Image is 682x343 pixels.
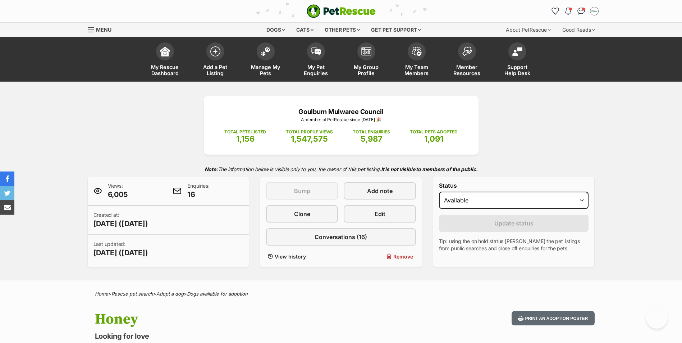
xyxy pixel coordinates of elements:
span: Remove [393,253,413,260]
p: A member of PetRescue since [DATE] 🎉 [215,116,468,123]
div: Get pet support [366,23,426,37]
ul: Account quick links [550,5,600,17]
img: help-desk-icon-fdf02630f3aa405de69fd3d07c3f3aa587a6932b1a1747fa1d2bba05be0121f9.svg [512,47,522,56]
span: [DATE] ([DATE]) [93,219,148,229]
span: Conversations (16) [315,233,367,241]
img: chat-41dd97257d64d25036548639549fe6c8038ab92f7586957e7f3b1b290dea8141.svg [577,8,585,15]
div: Dogs [261,23,290,37]
span: View history [275,253,306,260]
span: Bump [294,187,310,195]
span: Clone [294,210,310,218]
a: View history [266,251,338,262]
span: Menu [96,27,111,33]
img: pet-enquiries-icon-7e3ad2cf08bfb03b45e93fb7055b45f3efa6380592205ae92323e6603595dc1f.svg [311,47,321,55]
img: Adam Skelly profile pic [591,8,598,15]
a: Conversations (16) [266,228,416,246]
p: Enquiries: [187,182,209,200]
p: Created at: [93,211,148,229]
a: Support Help Desk [492,39,543,82]
label: Status [439,182,589,189]
p: TOTAL PETS ADOPTED [410,129,458,135]
span: [DATE] ([DATE]) [93,248,148,258]
span: My Group Profile [350,64,383,76]
span: Member Resources [451,64,483,76]
span: 6,005 [108,189,128,200]
p: Views: [108,182,128,200]
span: 1,156 [236,134,255,143]
span: 16 [187,189,209,200]
a: Favourites [550,5,561,17]
a: Menu [88,23,116,36]
a: Home [95,291,108,297]
a: Dogs available for adoption [187,291,248,297]
img: notifications-46538b983faf8c2785f20acdc204bb7945ddae34d4c08c2a6579f10ce5e182be.svg [565,8,571,15]
button: Update status [439,215,589,232]
button: Print an adoption poster [512,311,594,326]
img: manage-my-pets-icon-02211641906a0b7f246fdf0571729dbe1e7629f14944591b6c1af311fb30b64b.svg [261,47,271,56]
p: Last updated: [93,241,148,258]
a: PetRescue [307,4,376,18]
img: member-resources-icon-8e73f808a243e03378d46382f2149f9095a855e16c252ad45f914b54edf8863c.svg [462,46,472,56]
div: About PetRescue [501,23,556,37]
img: logo-e224e6f780fb5917bec1dbf3a21bbac754714ae5b6737aabdf751b685950b380.svg [307,4,376,18]
iframe: Help Scout Beacon - Open [646,307,668,329]
a: My Group Profile [341,39,392,82]
span: My Pet Enquiries [300,64,332,76]
p: Looking for love [95,331,399,341]
button: Bump [266,182,338,200]
button: Notifications [563,5,574,17]
a: My Rescue Dashboard [140,39,190,82]
img: add-pet-listing-icon-0afa8454b4691262ce3f59096e99ab1cd57d4a30225e0717b998d2c9b9846f56.svg [210,46,220,56]
a: My Pet Enquiries [291,39,341,82]
a: Add note [344,182,416,200]
div: Other pets [320,23,365,37]
span: 5,987 [361,134,383,143]
strong: It is not visible to members of the public. [381,166,478,172]
p: Tip: using the on hold status [PERSON_NAME] the pet listings from public searches and close off e... [439,238,589,252]
span: Support Help Desk [501,64,534,76]
span: 1,547,575 [291,134,328,143]
button: My account [589,5,600,17]
a: My Team Members [392,39,442,82]
strong: Note: [205,166,218,172]
p: TOTAL ENQUIRIES [353,129,390,135]
a: Conversations [576,5,587,17]
span: 1,091 [424,134,443,143]
span: My Team Members [400,64,433,76]
div: > > > [77,291,605,297]
p: The information below is visible only to you, the owner of this pet listing. [88,162,595,177]
h1: Honey [95,311,399,328]
a: Adopt a dog [156,291,184,297]
p: TOTAL PETS LISTED [224,129,266,135]
span: Update status [494,219,534,228]
p: TOTAL PROFILE VIEWS [286,129,333,135]
img: group-profile-icon-3fa3cf56718a62981997c0bc7e787c4b2cf8bcc04b72c1350f741eb67cf2f40e.svg [361,47,371,56]
a: Rescue pet search [111,291,153,297]
a: Clone [266,205,338,223]
p: Goulburn Mulwaree Council [215,107,468,116]
a: Add a Pet Listing [190,39,241,82]
span: Edit [375,210,385,218]
button: Remove [344,251,416,262]
div: Cats [291,23,319,37]
div: Good Reads [557,23,600,37]
img: dashboard-icon-eb2f2d2d3e046f16d808141f083e7271f6b2e854fb5c12c21221c1fb7104beca.svg [160,46,170,56]
span: Manage My Pets [250,64,282,76]
span: Add note [367,187,393,195]
a: Manage My Pets [241,39,291,82]
a: Member Resources [442,39,492,82]
span: My Rescue Dashboard [149,64,181,76]
img: team-members-icon-5396bd8760b3fe7c0b43da4ab00e1e3bb1a5d9ba89233759b79545d2d3fc5d0d.svg [412,47,422,56]
span: Add a Pet Listing [199,64,232,76]
a: Edit [344,205,416,223]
